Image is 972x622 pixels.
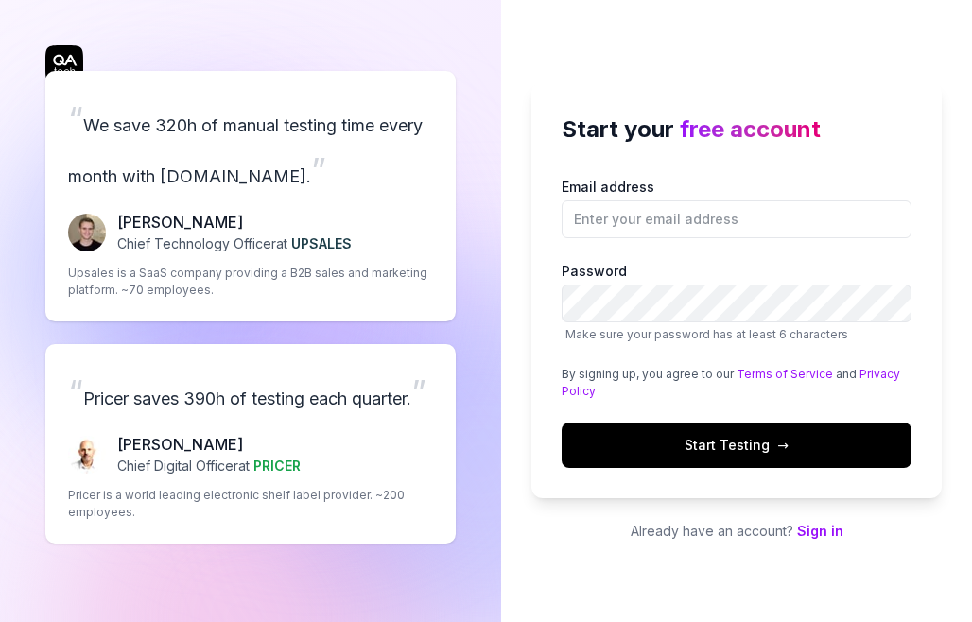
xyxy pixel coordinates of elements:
[68,94,433,196] p: We save 320h of manual testing time every month with [DOMAIN_NAME].
[117,456,301,475] p: Chief Digital Officer at
[45,71,456,321] a: “We save 320h of manual testing time every month with [DOMAIN_NAME].”Fredrik Seidl[PERSON_NAME]Ch...
[117,233,352,253] p: Chief Technology Officer at
[562,285,911,322] input: PasswordMake sure your password has at least 6 characters
[68,367,433,418] p: Pricer saves 390h of testing each quarter.
[565,327,848,341] span: Make sure your password has at least 6 characters
[311,149,326,191] span: ”
[68,214,106,251] img: Fredrik Seidl
[562,367,900,398] a: Privacy Policy
[797,523,843,539] a: Sign in
[562,366,911,400] div: By signing up, you agree to our and
[117,211,352,233] p: [PERSON_NAME]
[68,265,433,299] p: Upsales is a SaaS company providing a B2B sales and marketing platform. ~70 employees.
[68,487,433,521] p: Pricer is a world leading electronic shelf label provider. ~200 employees.
[737,367,833,381] a: Terms of Service
[411,371,426,413] span: ”
[685,435,789,455] span: Start Testing
[562,261,911,343] label: Password
[68,436,106,474] img: Chris Chalkitis
[562,423,911,468] button: Start Testing→
[531,521,942,541] p: Already have an account?
[777,435,789,455] span: →
[68,371,83,413] span: “
[117,433,301,456] p: [PERSON_NAME]
[680,115,821,143] span: free account
[45,344,456,544] a: “Pricer saves 390h of testing each quarter.”Chris Chalkitis[PERSON_NAME]Chief Digital Officerat P...
[68,98,83,140] span: “
[562,177,911,238] label: Email address
[562,112,911,147] h2: Start your
[253,458,301,474] span: PRICER
[291,235,352,251] span: UPSALES
[562,200,911,238] input: Email address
